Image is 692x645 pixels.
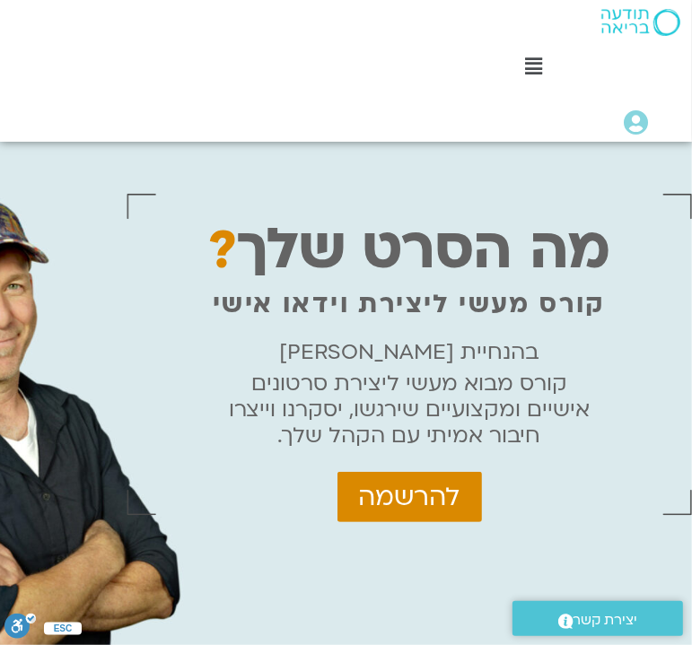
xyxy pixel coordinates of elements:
p: בהנחיית [PERSON_NAME] [229,339,591,365]
p: קורס מבוא מעשי ליצירת סרטונים אישיים ומקצועיים שירגשו, יסקרנו וייצרו חיבור אמיתי עם הקהל שלך. [229,370,591,449]
p: קורס מעשי ליצירת וידאו אישי [213,292,606,316]
span: להרשמה [359,483,460,511]
a: יצירת קשר [512,601,683,636]
span: יצירת קשר [574,608,638,632]
a: להרשמה [337,472,482,522]
span: ? [208,215,237,286]
p: מה הסרט שלך [208,239,611,262]
img: תודעה בריאה [601,9,680,36]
